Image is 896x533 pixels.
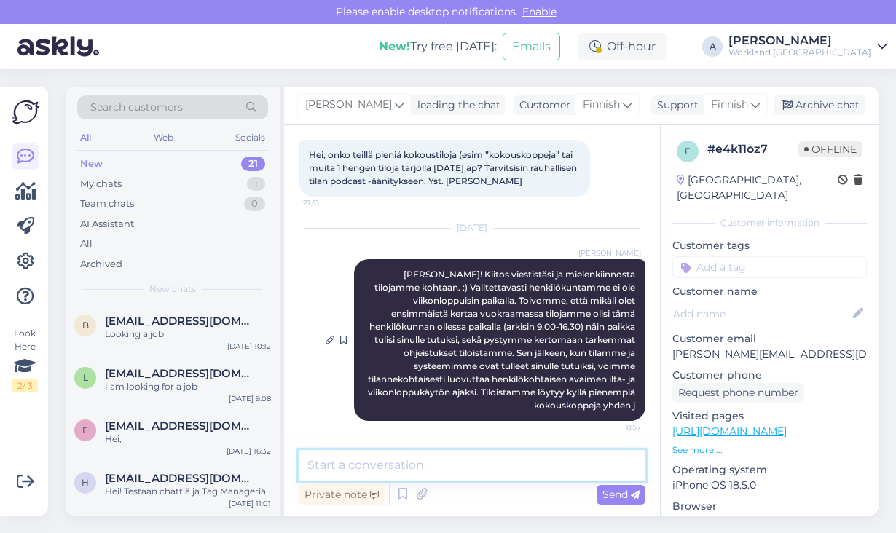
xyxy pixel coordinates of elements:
div: [PERSON_NAME] [728,35,871,47]
div: Looking a job [105,328,271,341]
div: AI Assistant [80,217,134,232]
div: [GEOGRAPHIC_DATA], [GEOGRAPHIC_DATA] [677,173,838,203]
p: Visited pages [672,408,867,424]
div: Web [151,128,176,147]
span: e [82,425,88,435]
div: [DATE] 16:32 [227,446,271,457]
div: New [80,157,103,171]
div: [DATE] 9:08 [229,393,271,404]
div: Off-hour [578,33,667,60]
div: All [80,237,93,251]
div: 21 [241,157,265,171]
p: Browser [672,499,867,514]
span: h [82,477,89,488]
span: [PERSON_NAME] [578,248,641,258]
div: Archived [80,257,122,272]
span: leyikuneshetu2007@gmail.com [105,367,256,380]
p: Customer tags [672,238,867,253]
div: [DATE] 11:01 [229,498,271,509]
p: See more ... [672,443,867,457]
span: b [82,320,89,331]
div: Customer [514,98,570,113]
b: New! [379,39,410,53]
span: [PERSON_NAME]! Kiitos viestistäsi ja mielenkiinnosta tilojamme kohtaan. :) Valitettavasti henkilö... [368,269,637,411]
div: Try free [DATE]: [379,38,497,55]
div: Socials [232,128,268,147]
p: iPhone OS 18.5.0 [672,478,867,493]
span: 21:51 [303,197,358,208]
div: My chats [80,177,122,192]
button: Emails [503,33,560,60]
div: # e4k11oz7 [707,141,798,158]
span: Finnish [583,97,620,113]
input: Add name [673,306,850,322]
div: Hei, [105,433,271,446]
span: l [83,372,88,383]
span: Hei, onko teillä pieniä kokoustiloja (esim ”kokouskoppeja” tai muita 1 hengen tiloja tarjolla [DA... [309,149,579,186]
span: [PERSON_NAME] [305,97,392,113]
p: [PERSON_NAME][EMAIL_ADDRESS][DOMAIN_NAME] [672,347,867,362]
div: 0 [244,197,265,211]
div: [DATE] 10:12 [227,341,271,352]
div: Hei! Testaan chattiä ja Tag Manageria. [105,485,271,498]
div: 2 / 3 [12,379,38,392]
div: Support [651,98,699,113]
span: Send [602,488,640,501]
div: leading the chat [412,98,500,113]
span: Search customers [90,100,183,115]
div: 1 [247,177,265,192]
div: Look Here [12,327,38,392]
div: Customer information [672,216,867,229]
p: Safari 386.3.809454442 [672,514,867,529]
span: basqueznorbertojr@gmail.com [105,315,256,328]
span: New chats [149,283,196,296]
p: Customer name [672,284,867,299]
a: [URL][DOMAIN_NAME] [672,425,787,438]
div: I am looking for a job [105,380,271,393]
div: Request phone number [672,383,804,403]
span: 8:57 [586,422,641,433]
div: Private note [299,485,385,505]
span: Enable [518,5,561,18]
span: ellen.tahkola@pitala.fi [105,419,256,433]
div: All [77,128,94,147]
a: [PERSON_NAME]Workland [GEOGRAPHIC_DATA] [728,35,887,58]
p: Customer email [672,331,867,347]
p: Customer phone [672,368,867,383]
img: Askly Logo [12,98,39,126]
div: Team chats [80,197,134,211]
span: Offline [798,141,862,157]
input: Add a tag [672,256,867,278]
div: A [702,36,723,57]
p: Operating system [672,462,867,478]
div: Workland [GEOGRAPHIC_DATA] [728,47,871,58]
div: Archive chat [774,95,865,115]
span: e [685,146,691,157]
span: hanna@kamu.digital [105,472,256,485]
span: Finnish [711,97,748,113]
div: [DATE] [299,221,645,234]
